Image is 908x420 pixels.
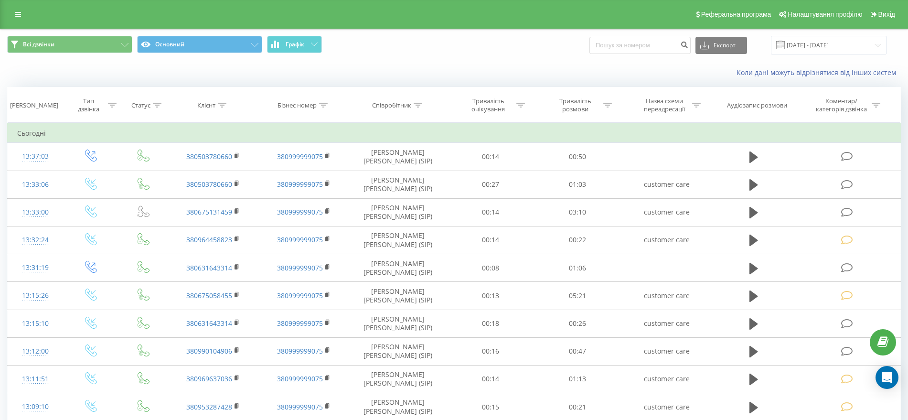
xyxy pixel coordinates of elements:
td: customer care [621,171,712,198]
div: [PERSON_NAME] [10,101,58,109]
div: 13:32:24 [17,231,53,249]
a: 380999999075 [277,402,323,411]
a: 380964458823 [186,235,232,244]
a: Коли дані можуть відрізнятися вiд інших систем [737,68,901,77]
td: 00:22 [534,226,621,254]
td: 00:14 [447,365,534,393]
span: Графік [286,41,304,48]
div: Аудіозапис розмови [727,101,787,109]
td: 00:14 [447,198,534,226]
td: 00:14 [447,143,534,171]
td: [PERSON_NAME] [PERSON_NAME] (SIP) [349,254,447,282]
td: 00:16 [447,337,534,365]
td: [PERSON_NAME] [PERSON_NAME] (SIP) [349,226,447,254]
td: 00:14 [447,226,534,254]
td: customer care [621,226,712,254]
div: Тривалість розмови [550,97,601,113]
a: 380999999075 [277,263,323,272]
div: 13:11:51 [17,370,53,388]
div: Клієнт [197,101,215,109]
td: [PERSON_NAME] [PERSON_NAME] (SIP) [349,337,447,365]
td: [PERSON_NAME] [PERSON_NAME] (SIP) [349,282,447,310]
a: 380969637036 [186,374,232,383]
td: customer care [621,310,712,337]
a: 380953287428 [186,402,232,411]
td: customer care [621,282,712,310]
div: 13:15:10 [17,314,53,333]
button: Експорт [695,37,747,54]
td: [PERSON_NAME] [PERSON_NAME] (SIP) [349,171,447,198]
td: 01:03 [534,171,621,198]
td: Сьогодні [8,124,901,143]
button: Основний [137,36,262,53]
td: 03:10 [534,198,621,226]
a: 380999999075 [277,152,323,161]
td: 01:06 [534,254,621,282]
span: Налаштування профілю [788,11,862,18]
td: 00:08 [447,254,534,282]
td: 00:26 [534,310,621,337]
div: Бізнес номер [278,101,317,109]
div: Тип дзвінка [72,97,106,113]
a: 380999999075 [277,319,323,328]
div: Назва схеми переадресації [639,97,690,113]
a: 380675058455 [186,291,232,300]
button: Всі дзвінки [7,36,132,53]
div: Співробітник [372,101,411,109]
td: 05:21 [534,282,621,310]
span: Реферальна програма [701,11,771,18]
a: 380503780660 [186,180,232,189]
div: 13:31:19 [17,258,53,277]
td: [PERSON_NAME] [PERSON_NAME] (SIP) [349,310,447,337]
span: Всі дзвінки [23,41,54,48]
td: 00:18 [447,310,534,337]
a: 380999999075 [277,374,323,383]
a: 380999999075 [277,346,323,355]
div: Статус [131,101,150,109]
td: 00:13 [447,282,534,310]
div: 13:37:03 [17,147,53,166]
div: Коментар/категорія дзвінка [813,97,869,113]
td: customer care [621,198,712,226]
span: Вихід [878,11,895,18]
a: 380503780660 [186,152,232,161]
td: 00:50 [534,143,621,171]
a: 380631643314 [186,263,232,272]
div: Open Intercom Messenger [876,366,898,389]
a: 380631643314 [186,319,232,328]
div: 13:12:00 [17,342,53,361]
td: [PERSON_NAME] [PERSON_NAME] (SIP) [349,143,447,171]
div: 13:33:00 [17,203,53,222]
a: 380990104906 [186,346,232,355]
a: 380999999075 [277,291,323,300]
a: 380999999075 [277,180,323,189]
div: 13:09:10 [17,398,53,416]
td: 01:13 [534,365,621,393]
td: [PERSON_NAME] [PERSON_NAME] (SIP) [349,365,447,393]
td: 00:27 [447,171,534,198]
a: 380675131459 [186,207,232,216]
div: 13:15:26 [17,286,53,305]
button: Графік [267,36,322,53]
div: Тривалість очікування [463,97,514,113]
a: 380999999075 [277,235,323,244]
td: customer care [621,365,712,393]
div: 13:33:06 [17,175,53,194]
td: customer care [621,337,712,365]
input: Пошук за номером [589,37,691,54]
td: [PERSON_NAME] [PERSON_NAME] (SIP) [349,198,447,226]
td: 00:47 [534,337,621,365]
a: 380999999075 [277,207,323,216]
